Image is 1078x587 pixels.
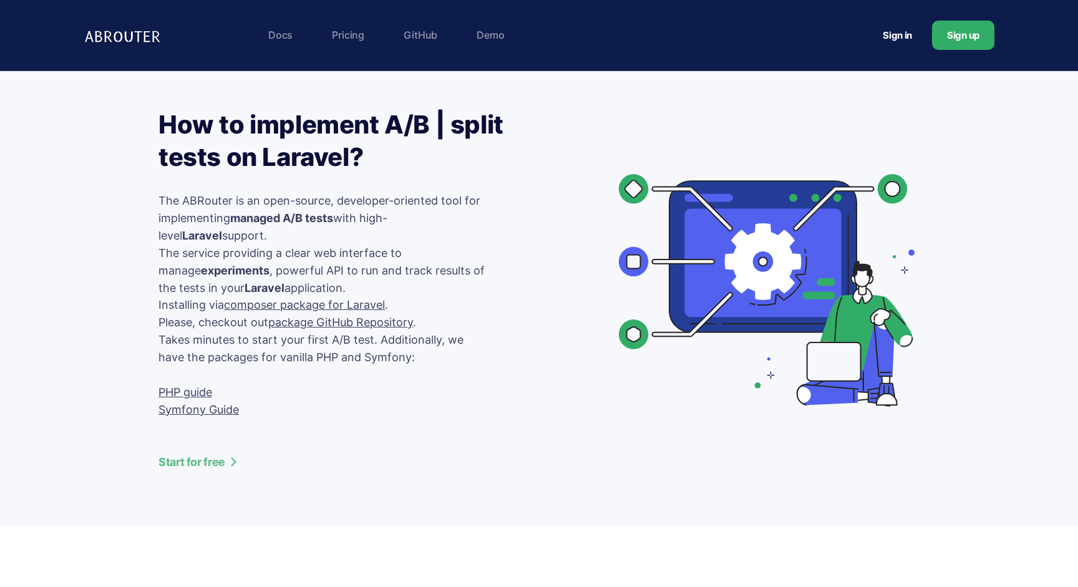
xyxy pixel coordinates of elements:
[397,22,444,47] a: GitHub
[84,22,165,48] img: Logo
[158,454,486,470] a: Start for free
[224,298,385,311] a: composer package for Laravel
[326,22,371,47] a: Pricing
[230,211,333,225] b: managed A/B tests
[606,133,920,446] img: Image
[158,403,239,416] a: Symfony Guide
[268,316,413,329] a: package GitHub Repository
[182,229,222,242] b: Laravel
[158,192,486,470] p: The ABRouter is an open-source, developer-oriented tool for implementing with high-level support....
[245,281,284,294] b: Laravel
[201,264,269,277] b: experiments
[262,22,299,47] a: Docs
[158,386,212,399] a: PHP guide
[470,22,510,47] a: Demo
[868,24,927,47] a: Sign in
[158,109,508,173] h1: How to implement A/B | split tests on Laravel?
[932,21,994,50] a: Sign up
